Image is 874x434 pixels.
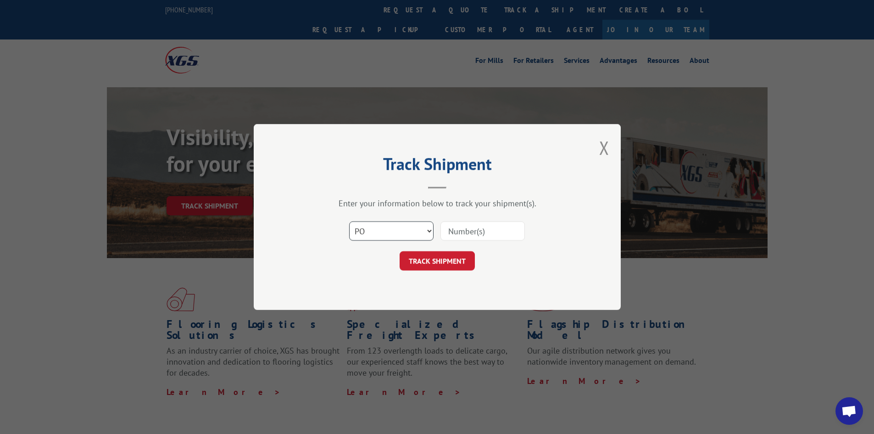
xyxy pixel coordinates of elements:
[400,251,475,271] button: TRACK SHIPMENT
[300,198,575,209] div: Enter your information below to track your shipment(s).
[300,158,575,175] h2: Track Shipment
[599,135,609,160] button: Close modal
[835,397,863,425] div: Open chat
[440,221,525,241] input: Number(s)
